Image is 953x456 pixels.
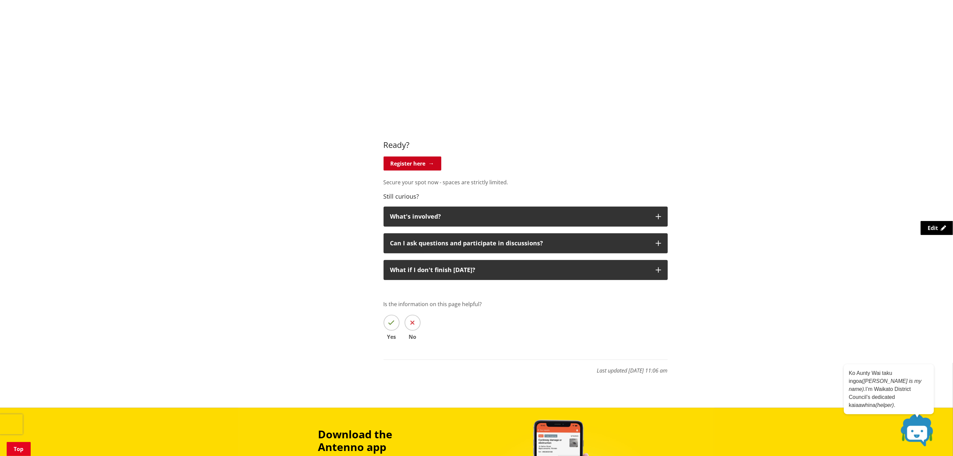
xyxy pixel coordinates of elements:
[384,157,441,171] a: Register here
[384,233,668,253] button: Can I ask questions and participate in discussions?
[390,267,649,273] div: What if I don't finish [DATE]?
[7,442,31,456] a: Top
[318,428,439,454] h3: Download the Antenno app
[390,240,649,247] p: Can I ask questions and participate in discussions?
[849,378,922,392] em: ([PERSON_NAME] is my name).
[384,334,400,339] span: Yes
[384,207,668,227] button: What's involved?
[384,360,668,375] p: Last updated [DATE] 11:06 am
[876,402,894,408] em: (helper)
[928,224,938,232] span: Edit
[405,334,421,339] span: No
[921,221,953,235] a: Edit
[849,369,929,409] p: Ko Aunty Wai taku ingoa I’m Waikato District Council’s dedicated kaiaawhina .
[384,193,668,200] h4: Still curious?
[384,260,668,280] button: What if I don't finish [DATE]?
[384,140,668,150] h3: Ready?
[390,213,649,220] p: What's involved?
[384,178,668,186] p: Secure your spot now - spaces are strictly limited.
[384,300,668,308] p: Is the information on this page helpful?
